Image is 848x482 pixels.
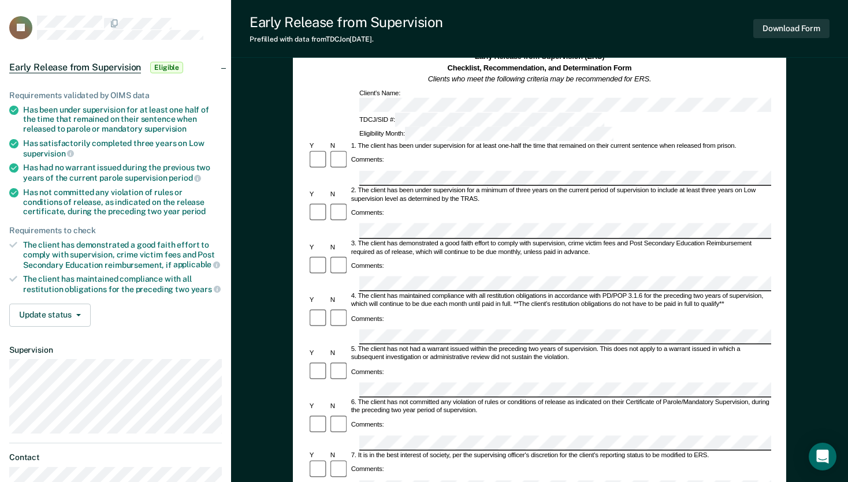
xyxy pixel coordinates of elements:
div: The client has maintained compliance with all restitution obligations for the preceding two [23,274,222,294]
div: N [329,190,349,199]
div: Eligibility Month: [358,127,615,141]
div: Requirements to check [9,226,222,236]
div: 6. The client has not committed any violation of rules or conditions of release as indicated on t... [349,398,771,415]
div: Y [308,402,329,410]
span: period [182,207,206,216]
div: Comments: [349,421,385,429]
span: applicable [173,260,220,269]
div: 4. The client has maintained compliance with all restitution obligations in accordance with PD/PO... [349,293,771,309]
div: 2. The client has been under supervision for a minimum of three years on the current period of su... [349,186,771,203]
div: Comments: [349,262,385,270]
button: Update status [9,304,91,327]
span: supervision [23,149,74,158]
div: Comments: [349,368,385,376]
div: N [329,350,349,358]
div: Has been under supervision for at least one half of the time that remained on their sentence when... [23,105,222,134]
div: Y [308,451,329,459]
button: Download Form [753,19,830,38]
div: Y [308,190,329,199]
dt: Contact [9,453,222,462]
div: 5. The client has not had a warrant issued within the preceding two years of supervision. This do... [349,345,771,362]
div: Y [308,350,329,358]
div: 1. The client has been under supervision for at least one-half the time that remained on their cu... [349,142,771,150]
div: Y [308,244,329,252]
div: Comments: [349,156,385,165]
div: Prefilled with data from TDCJ on [DATE] . [250,35,443,43]
div: N [329,451,349,459]
div: N [329,142,349,150]
span: period [169,173,201,182]
span: years [191,285,221,294]
em: Clients who meet the following criteria may be recommended for ERS. [427,74,651,83]
div: Y [308,297,329,305]
strong: Checklist, Recommendation, and Determination Form [447,63,631,72]
div: Has satisfactorily completed three years on Low [23,139,222,158]
div: Open Intercom Messenger [809,443,836,470]
span: Early Release from Supervision [9,62,141,73]
div: Requirements validated by OIMS data [9,91,222,100]
span: supervision [144,124,187,133]
div: Has had no warrant issued during the previous two years of the current parole supervision [23,163,222,182]
div: Y [308,142,329,150]
div: N [329,402,349,410]
div: Comments: [349,315,385,323]
dt: Supervision [9,345,222,355]
div: Comments: [349,466,385,474]
div: TDCJ/SID #: [358,113,605,127]
div: N [329,244,349,252]
div: 3. The client has demonstrated a good faith effort to comply with supervision, crime victim fees ... [349,240,771,256]
div: Early Release from Supervision [250,14,443,31]
span: Eligible [150,62,183,73]
div: N [329,297,349,305]
div: Comments: [349,209,385,217]
div: The client has demonstrated a good faith effort to comply with supervision, crime victim fees and... [23,240,222,270]
div: 7. It is in the best interest of society, per the supervising officer's discretion for the client... [349,451,771,459]
div: Has not committed any violation of rules or conditions of release, as indicated on the release ce... [23,188,222,216]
